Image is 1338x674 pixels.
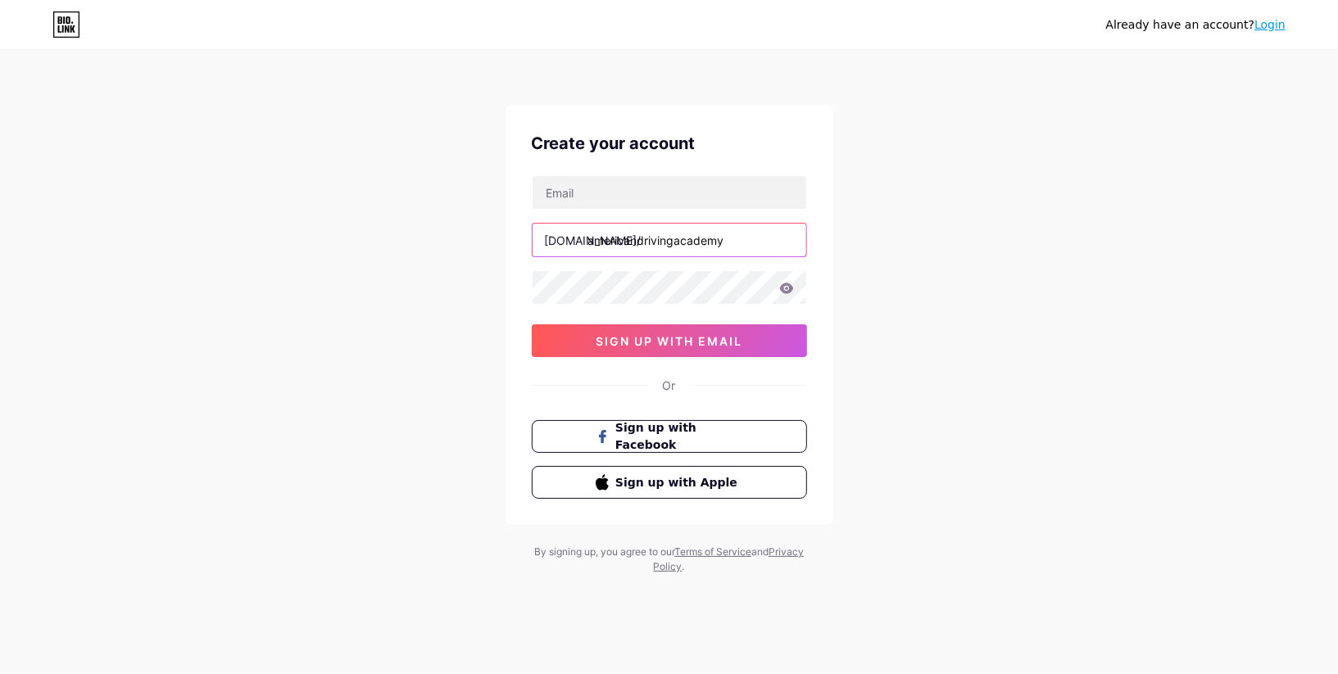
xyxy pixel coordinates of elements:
[532,324,807,357] button: sign up with email
[615,419,742,454] span: Sign up with Facebook
[615,474,742,491] span: Sign up with Apple
[532,466,807,499] button: Sign up with Apple
[1254,18,1286,31] a: Login
[530,545,809,574] div: By signing up, you agree to our and .
[533,176,806,209] input: Email
[545,232,642,249] div: [DOMAIN_NAME]/
[596,334,742,348] span: sign up with email
[533,224,806,256] input: username
[532,131,807,156] div: Create your account
[674,545,751,558] a: Terms of Service
[663,377,676,394] div: Or
[1106,16,1286,34] div: Already have an account?
[532,420,807,453] button: Sign up with Facebook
